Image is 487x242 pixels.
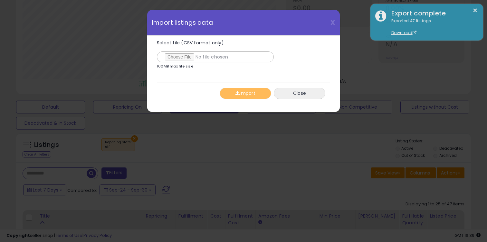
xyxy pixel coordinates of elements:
span: Select file (CSV format only) [157,40,224,46]
button: Import [220,88,271,99]
div: Export complete [387,9,478,18]
span: Import listings data [152,20,213,26]
span: X [330,18,335,27]
p: 100MB max file size [157,65,193,68]
button: Close [274,88,325,99]
div: Exported 47 listings. [387,18,478,36]
a: Download [391,30,416,35]
button: × [473,6,478,14]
